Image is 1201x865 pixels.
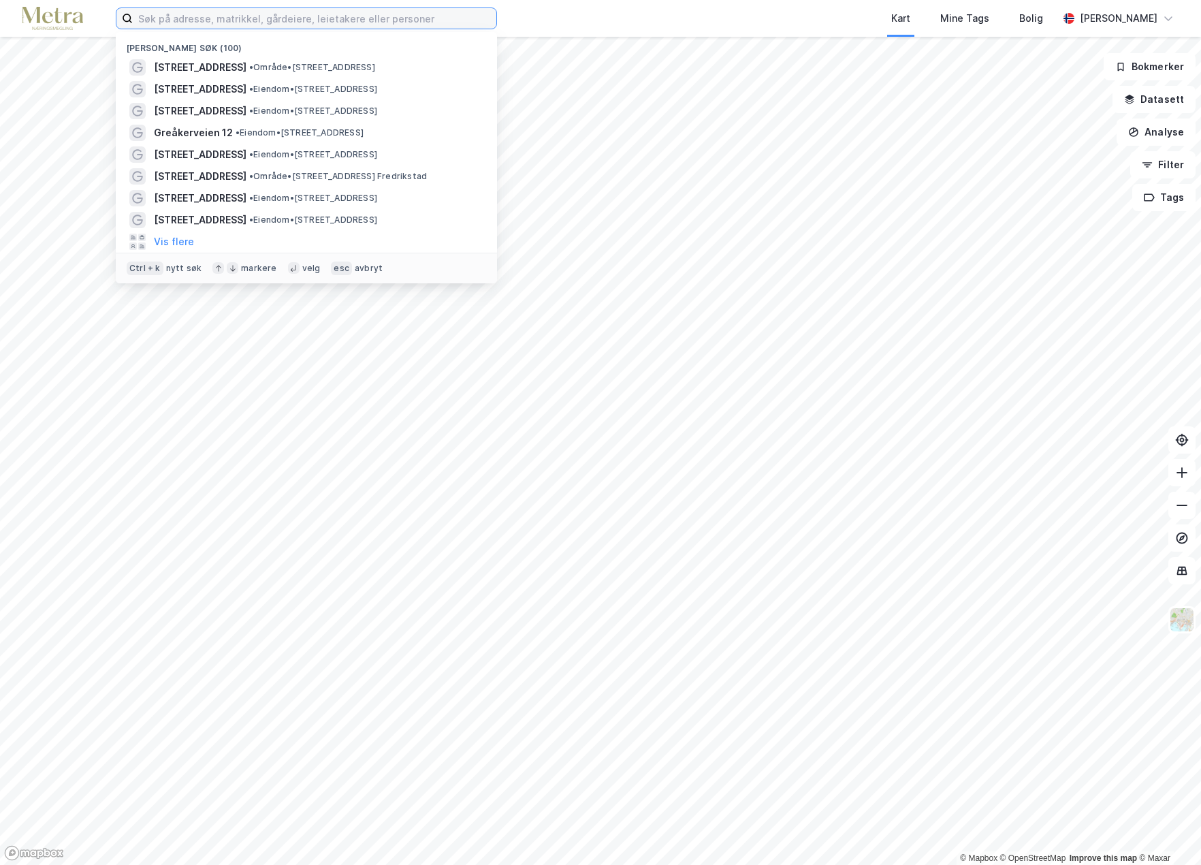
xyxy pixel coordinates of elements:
span: • [249,62,253,72]
button: Tags [1132,184,1196,211]
a: OpenStreetMap [1000,853,1066,863]
img: Z [1169,607,1195,633]
div: velg [302,263,321,274]
span: [STREET_ADDRESS] [154,168,246,185]
span: • [249,84,253,94]
span: [STREET_ADDRESS] [154,103,246,119]
div: Kart [891,10,910,27]
iframe: Chat Widget [1133,800,1201,865]
span: Eiendom • [STREET_ADDRESS] [249,193,377,204]
button: Vis flere [154,234,194,250]
span: Område • [STREET_ADDRESS] [249,62,375,73]
div: nytt søk [166,263,202,274]
a: Mapbox homepage [4,845,64,861]
div: Ctrl + k [127,262,163,275]
div: [PERSON_NAME] [1080,10,1157,27]
span: Eiendom • [STREET_ADDRESS] [236,127,364,138]
div: markere [241,263,276,274]
button: Bokmerker [1104,53,1196,80]
div: Bolig [1019,10,1043,27]
span: [STREET_ADDRESS] [154,146,246,163]
input: Søk på adresse, matrikkel, gårdeiere, leietakere eller personer [133,8,496,29]
div: esc [331,262,352,275]
button: Analyse [1117,119,1196,146]
span: Greåkerveien 12 [154,125,233,141]
a: Mapbox [960,853,997,863]
span: • [249,193,253,203]
span: • [249,215,253,225]
span: Eiendom • [STREET_ADDRESS] [249,215,377,225]
div: Mine Tags [940,10,989,27]
span: • [249,106,253,116]
div: avbryt [355,263,383,274]
span: Område • [STREET_ADDRESS] Fredrikstad [249,171,427,182]
span: [STREET_ADDRESS] [154,190,246,206]
span: [STREET_ADDRESS] [154,59,246,76]
div: Kontrollprogram for chat [1133,800,1201,865]
span: Eiendom • [STREET_ADDRESS] [249,84,377,95]
img: metra-logo.256734c3b2bbffee19d4.png [22,7,83,31]
button: Datasett [1112,86,1196,113]
span: • [236,127,240,138]
span: • [249,171,253,181]
button: Filter [1130,151,1196,178]
a: Improve this map [1070,853,1137,863]
span: [STREET_ADDRESS] [154,212,246,228]
div: [PERSON_NAME] søk (100) [116,32,497,57]
span: Eiendom • [STREET_ADDRESS] [249,106,377,116]
span: • [249,149,253,159]
span: Eiendom • [STREET_ADDRESS] [249,149,377,160]
span: [STREET_ADDRESS] [154,81,246,97]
